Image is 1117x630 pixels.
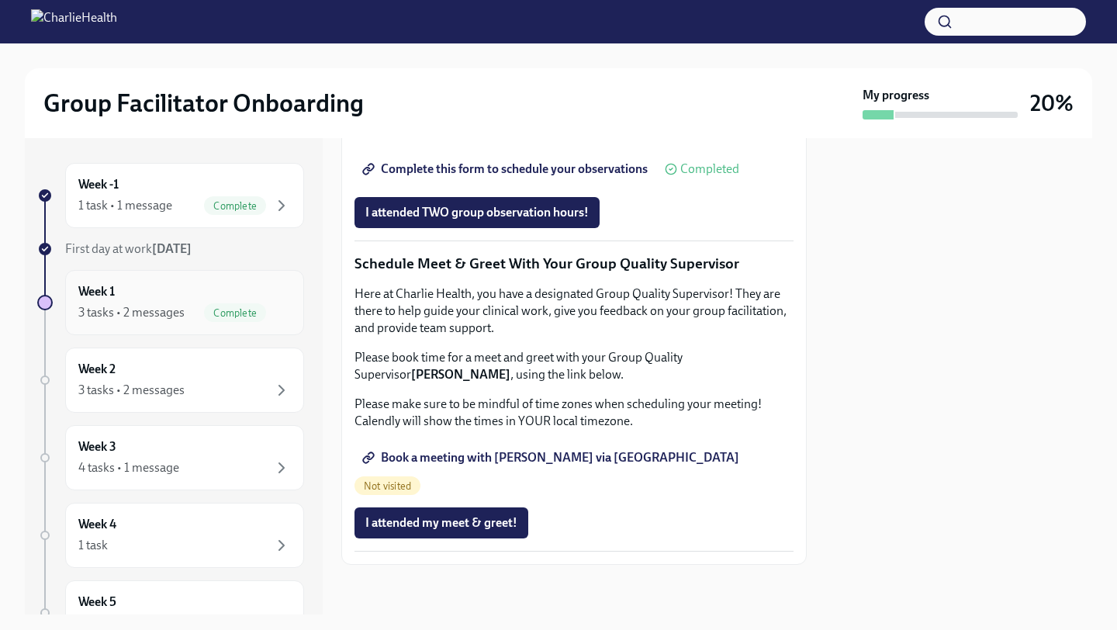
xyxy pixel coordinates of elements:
span: Not visited [354,480,420,492]
div: 4 tasks • 1 message [78,459,179,476]
a: Week 41 task [37,503,304,568]
h6: Week 3 [78,438,116,455]
h6: Week -1 [78,176,119,193]
button: I attended TWO group observation hours! [354,197,600,228]
h6: Week 4 [78,516,116,533]
h3: 20% [1030,89,1074,117]
a: First day at work[DATE] [37,241,304,258]
p: Please book time for a meet and greet with your Group Quality Supervisor , using the link below. [354,349,794,383]
p: Here at Charlie Health, you have a designated Group Quality Supervisor! They are there to help gu... [354,286,794,337]
span: Complete [204,307,266,319]
span: Completed [680,163,739,175]
h6: Week 5 [78,594,116,611]
h6: Week 2 [78,361,116,378]
h6: Week 1 [78,283,115,300]
a: Week 13 tasks • 2 messagesComplete [37,270,304,335]
span: Book a meeting with [PERSON_NAME] via [GEOGRAPHIC_DATA] [365,450,739,466]
a: Complete this form to schedule your observations [354,154,659,185]
a: Week 34 tasks • 1 message [37,425,304,490]
div: 1 task [78,537,108,554]
h2: Group Facilitator Onboarding [43,88,364,119]
span: First day at work [65,241,192,256]
a: Book a meeting with [PERSON_NAME] via [GEOGRAPHIC_DATA] [354,442,750,473]
div: 3 tasks • 2 messages [78,382,185,399]
div: 3 tasks • 2 messages [78,304,185,321]
a: Week -11 task • 1 messageComplete [37,163,304,228]
strong: [PERSON_NAME] [411,367,510,382]
strong: My progress [863,87,929,104]
a: Week 23 tasks • 2 messages [37,348,304,413]
div: 1 task • 1 message [78,197,172,214]
strong: [DATE] [152,241,192,256]
span: I attended my meet & greet! [365,515,517,531]
p: Please make sure to be mindful of time zones when scheduling your meeting! Calendly will show the... [354,396,794,430]
span: Complete [204,200,266,212]
img: CharlieHealth [31,9,117,34]
button: I attended my meet & greet! [354,507,528,538]
span: Complete this form to schedule your observations [365,161,648,177]
p: Schedule Meet & Greet With Your Group Quality Supervisor [354,254,794,274]
span: I attended TWO group observation hours! [365,205,589,220]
